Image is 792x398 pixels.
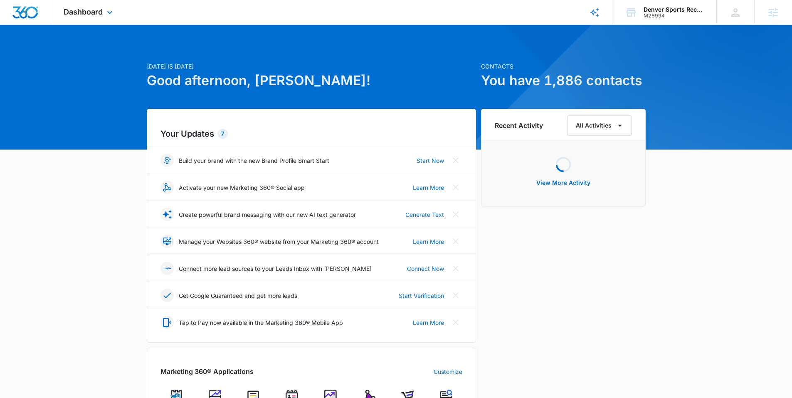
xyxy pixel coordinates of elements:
[217,129,228,139] div: 7
[449,235,462,248] button: Close
[413,237,444,246] a: Learn More
[405,210,444,219] a: Generate Text
[179,291,297,300] p: Get Google Guaranteed and get more leads
[413,318,444,327] a: Learn More
[160,128,462,140] h2: Your Updates
[449,262,462,275] button: Close
[399,291,444,300] a: Start Verification
[407,264,444,273] a: Connect Now
[179,237,379,246] p: Manage your Websites 360® website from your Marketing 360® account
[179,318,343,327] p: Tap to Pay now available in the Marketing 360® Mobile App
[481,71,646,91] h1: You have 1,886 contacts
[417,156,444,165] a: Start Now
[179,264,372,273] p: Connect more lead sources to your Leads Inbox with [PERSON_NAME]
[179,183,305,192] p: Activate your new Marketing 360® Social app
[413,183,444,192] a: Learn More
[179,156,329,165] p: Build your brand with the new Brand Profile Smart Start
[567,115,632,136] button: All Activities
[147,62,476,71] p: [DATE] is [DATE]
[495,120,543,130] h6: Recent Activity
[644,13,704,19] div: account id
[147,71,476,91] h1: Good afternoon, [PERSON_NAME]!
[179,210,356,219] p: Create powerful brand messaging with our new AI text generator
[449,289,462,302] button: Close
[481,62,646,71] p: Contacts
[434,367,462,376] a: Customize
[449,154,462,167] button: Close
[528,173,599,193] button: View More Activity
[449,208,462,221] button: Close
[449,181,462,194] button: Close
[160,366,254,376] h2: Marketing 360® Applications
[644,6,704,13] div: account name
[449,316,462,329] button: Close
[64,7,103,16] span: Dashboard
